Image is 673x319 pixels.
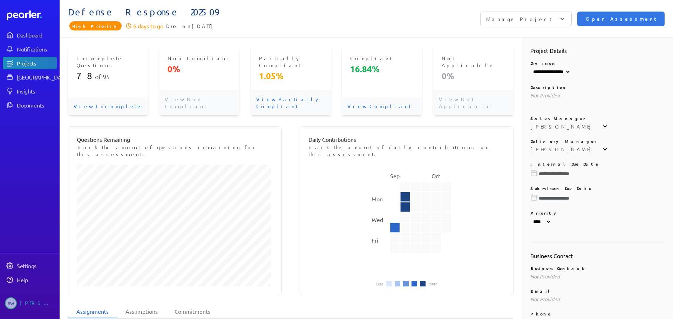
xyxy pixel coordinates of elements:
[77,144,273,158] p: Track the amount of questions remaining for this assessment.
[17,74,69,81] div: [GEOGRAPHIC_DATA]
[390,172,400,179] text: Sep
[17,60,56,67] div: Projects
[530,138,665,144] p: Delivery Manager
[133,22,163,30] p: 6 days to go
[17,262,56,269] div: Settings
[20,297,55,309] div: [PERSON_NAME]
[530,311,665,317] p: Phone
[3,294,57,312] a: SW[PERSON_NAME]
[530,251,665,260] h2: Business Contact
[308,135,505,144] p: Daily Contributions
[17,102,56,109] div: Documents
[530,146,594,153] div: [PERSON_NAME]
[530,60,665,66] p: Division
[530,288,665,294] p: Email
[3,43,57,55] a: Notifications
[166,22,216,30] span: Due on [DATE]
[168,55,231,62] p: Non Compliant
[372,216,383,223] text: Wed
[68,97,148,115] p: View Incomplete
[530,296,560,302] span: Not Provided
[7,11,57,20] a: Dashboard
[442,55,505,69] p: Not Applicable
[530,46,665,55] h2: Project Details
[77,135,273,144] p: Questions Remaining
[5,297,17,309] span: Steve Whittington
[159,90,239,115] p: View Non Compliant
[168,63,231,75] p: 0%
[530,84,665,90] p: Description
[68,7,366,18] span: Defense Response 202509
[308,144,505,158] p: Track the amount of daily contributions on this assessment.
[486,15,552,22] p: Manage Project
[350,63,414,75] p: 16.84%
[586,15,656,23] span: Open Assessment
[428,282,437,286] li: More
[3,57,57,69] a: Projects
[17,88,56,95] div: Insights
[259,55,322,69] p: Partially Compliant
[530,116,665,121] p: Sales Manager
[76,55,140,69] p: Incomplete Questions
[433,90,514,115] p: View Not Applicable
[3,99,57,111] a: Documents
[530,273,560,279] span: Not Provided
[3,273,57,286] a: Help
[530,210,665,216] p: Priority
[372,195,383,202] text: Mon
[76,70,140,82] p: of
[68,305,117,318] li: Assignments
[3,29,57,41] a: Dashboard
[166,305,219,318] li: Commitments
[103,73,110,80] span: 95
[577,12,665,26] button: Open Assessment
[372,237,378,244] text: Fri
[342,97,422,115] p: View Compliant
[251,90,331,115] p: View Partially Compliant
[530,123,594,130] div: [PERSON_NAME]
[431,172,440,179] text: Oct
[17,276,56,283] div: Help
[530,195,665,202] input: Please choose a due date
[530,186,665,191] p: Submisson Due Date
[530,161,665,167] p: Internal Due Date
[530,170,665,177] input: Please choose a due date
[3,85,57,97] a: Insights
[350,55,414,62] p: Compliant
[530,265,665,271] p: Business Contact
[376,282,383,286] li: Less
[442,70,505,82] p: 0%
[3,259,57,272] a: Settings
[530,92,560,98] span: Not Provided
[17,46,56,53] div: Notifications
[76,70,95,81] span: 78
[17,32,56,39] div: Dashboard
[3,71,57,83] a: [GEOGRAPHIC_DATA]
[69,21,122,30] span: Priority
[259,70,322,82] p: 1.05%
[117,305,166,318] li: Assumptions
